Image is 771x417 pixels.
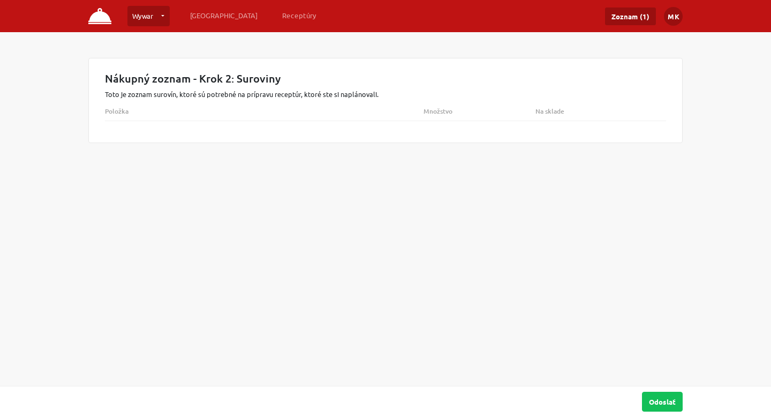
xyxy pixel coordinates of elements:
button: Odoslať [642,392,683,412]
a: Zoznam (1) [605,8,656,25]
button: MK [664,7,683,26]
h5: Nákupný zoznam - Krok 2: Suroviny [105,72,666,85]
a: [GEOGRAPHIC_DATA] [186,6,262,25]
div: Množstvo [424,108,536,115]
a: Receptúry [278,6,321,25]
p: Toto je zoznam surovín, ktoré sú potrebné na prípravu receptúr, ktoré ste si naplánovali. [105,89,666,99]
a: Wywar [127,6,170,26]
div: Položka [105,108,424,115]
div: Na sklade [535,108,648,115]
img: FUDOMA [88,8,111,24]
